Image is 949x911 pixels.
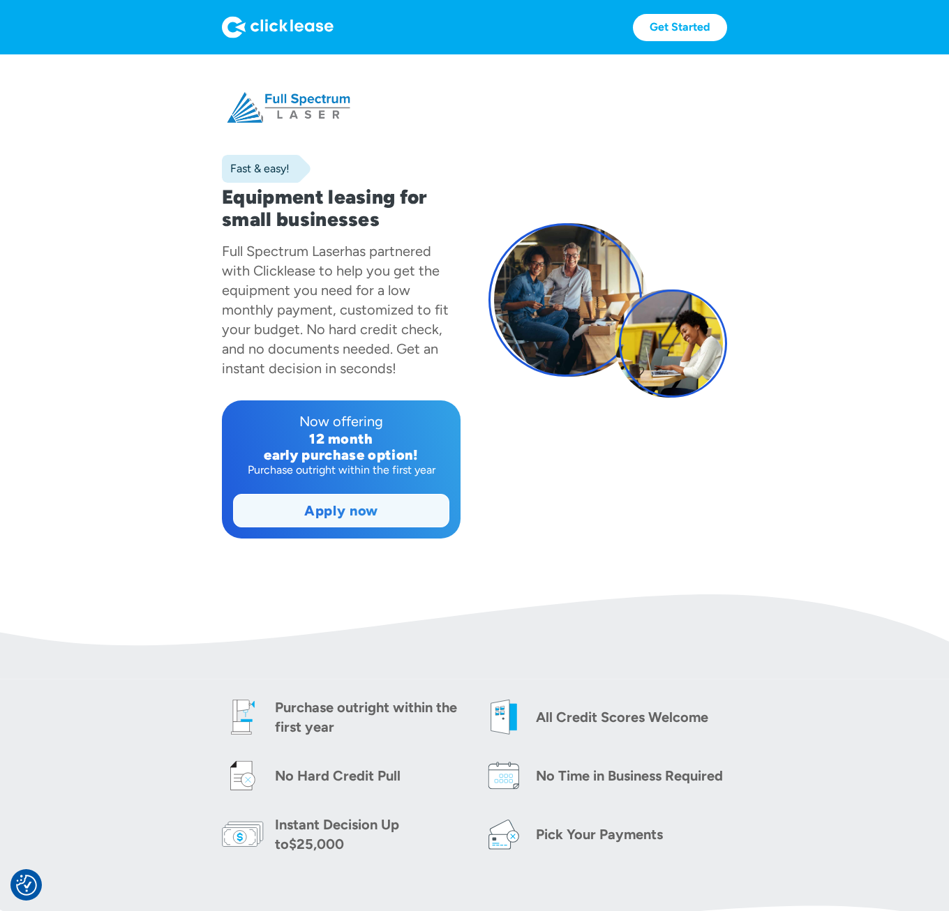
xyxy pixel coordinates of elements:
div: 12 month [233,431,449,447]
div: Purchase outright within the first year [275,698,466,737]
div: All Credit Scores Welcome [536,707,708,727]
div: Purchase outright within the first year [233,463,449,477]
button: Consent Preferences [16,875,37,896]
img: card icon [483,813,525,855]
div: Fast & easy! [222,162,290,176]
img: credit icon [222,755,264,797]
div: early purchase option! [233,447,449,463]
a: Apply now [234,495,449,527]
div: Now offering [233,412,449,431]
div: Instant Decision Up to [275,816,399,852]
div: has partnered with Clicklease to help you get the equipment you need for a low monthly payment, c... [222,243,449,377]
img: money icon [222,813,264,855]
div: Pick Your Payments [536,825,663,844]
div: Full Spectrum Laser [222,243,345,259]
img: calendar icon [483,755,525,797]
img: drill press icon [222,696,264,738]
h1: Equipment leasing for small businesses [222,186,461,230]
div: No Hard Credit Pull [275,766,401,785]
img: Logo [222,16,334,38]
a: Get Started [633,14,727,41]
div: No Time in Business Required [536,766,723,785]
img: Revisit consent button [16,875,37,896]
img: A woman sitting at her computer outside. [615,289,723,398]
img: welcome icon [483,696,525,738]
div: $25,000 [289,836,344,852]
